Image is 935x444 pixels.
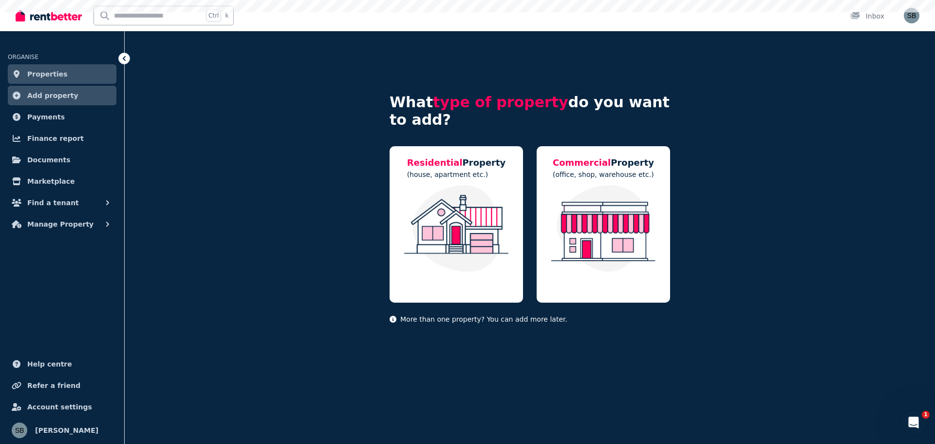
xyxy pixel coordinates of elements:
p: (house, apartment etc.) [407,170,506,179]
h5: Property [553,156,654,170]
span: Find a tenant [27,197,79,209]
p: (office, shop, warehouse etc.) [553,170,654,179]
span: ORGANISE [8,54,38,60]
h5: Property [407,156,506,170]
a: Documents [8,150,116,170]
a: Finance report [8,129,116,148]
span: Add property [27,90,78,101]
button: Manage Property [8,214,116,234]
span: Marketplace [27,175,75,187]
span: k [225,12,228,19]
span: Ctrl [206,9,221,22]
a: Properties [8,64,116,84]
a: Payments [8,107,116,127]
span: type of property [433,94,568,111]
img: RentBetter [16,8,82,23]
a: Marketplace [8,172,116,191]
span: Manage Property [27,218,93,230]
span: Help centre [27,358,72,370]
span: Refer a friend [27,380,80,391]
p: More than one property? You can add more later. [390,314,670,324]
a: Add property [8,86,116,105]
span: Properties [27,68,68,80]
button: Find a tenant [8,193,116,212]
div: Inbox [850,11,884,21]
span: Commercial [553,157,611,168]
span: Documents [27,154,71,166]
img: Sam Berrell [12,423,27,438]
span: 1 [922,411,930,419]
span: Finance report [27,133,84,144]
h4: What do you want to add? [390,94,670,129]
span: Residential [407,157,463,168]
a: Account settings [8,397,116,417]
a: Help centre [8,354,116,374]
img: Sam Berrell [904,8,919,23]
span: [PERSON_NAME] [35,425,98,436]
a: Refer a friend [8,376,116,395]
img: Commercial Property [546,185,660,272]
span: Account settings [27,401,92,413]
iframe: Intercom live chat [902,411,925,434]
span: Payments [27,111,65,123]
img: Residential Property [399,185,513,272]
